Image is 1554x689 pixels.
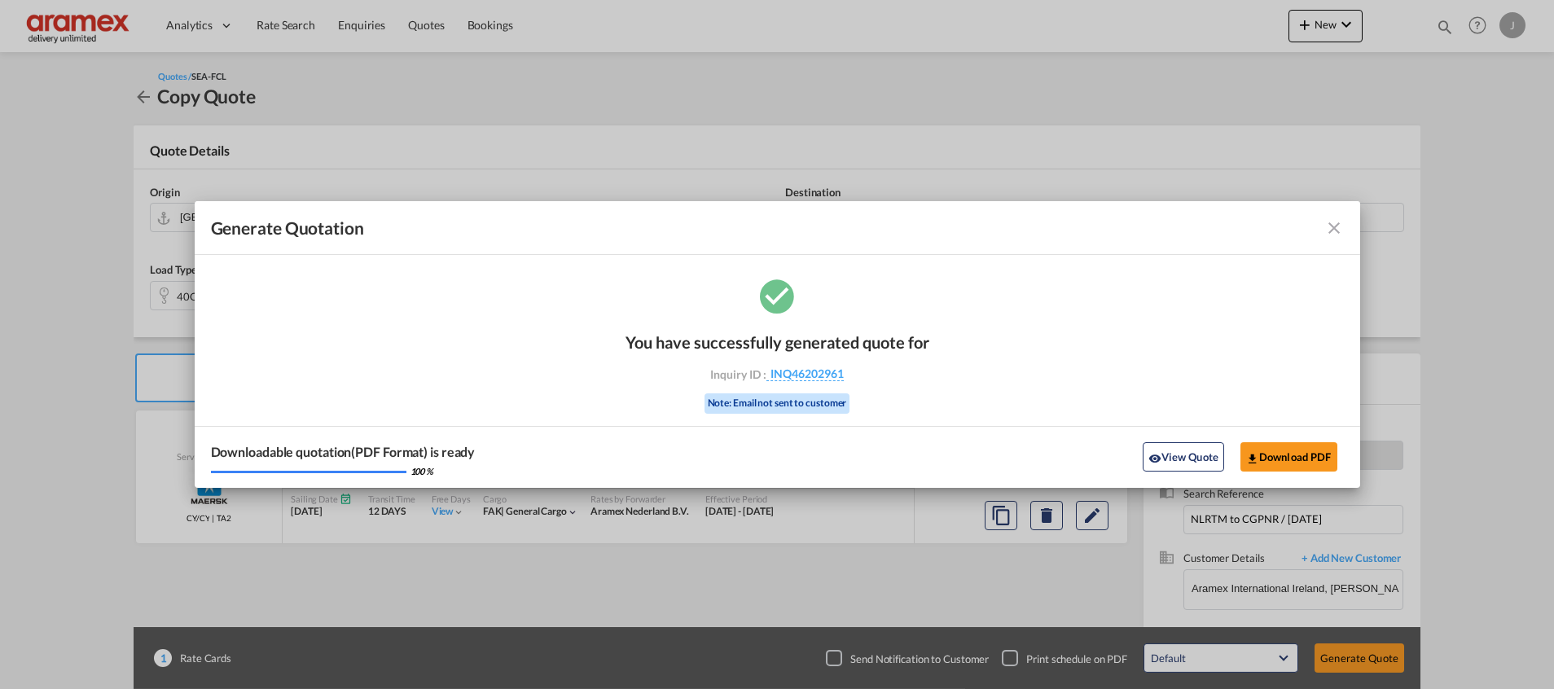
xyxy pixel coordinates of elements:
[1324,218,1344,238] md-icon: icon-close fg-AAA8AD cursor m-0
[1148,452,1161,465] md-icon: icon-eye
[757,275,797,316] md-icon: icon-checkbox-marked-circle
[410,465,434,477] div: 100 %
[1143,442,1224,472] button: icon-eyeView Quote
[1246,452,1259,465] md-icon: icon-download
[683,366,871,381] div: Inquiry ID :
[626,332,929,352] div: You have successfully generated quote for
[766,366,844,381] span: INQ46202961
[211,217,364,239] span: Generate Quotation
[705,393,850,414] div: Note: Email not sent to customer
[211,443,476,461] div: Downloadable quotation(PDF Format) is ready
[1240,442,1337,472] button: Download PDF
[195,201,1360,488] md-dialog: Generate Quotation You ...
